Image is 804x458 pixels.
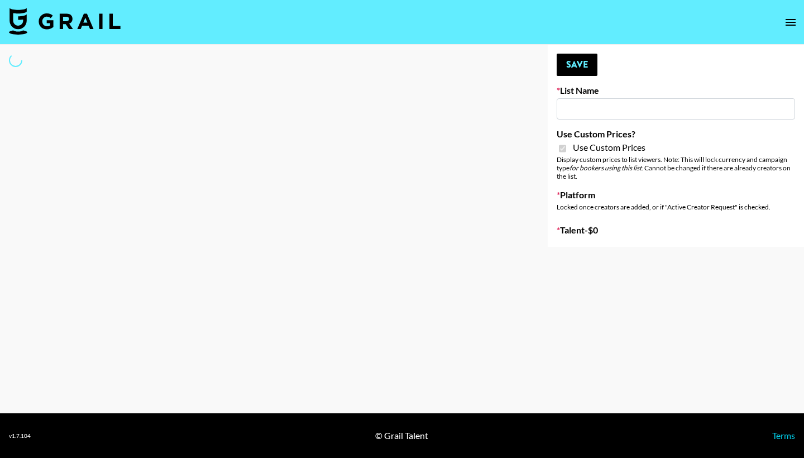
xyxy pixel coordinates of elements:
[557,54,597,76] button: Save
[557,128,795,140] label: Use Custom Prices?
[772,430,795,441] a: Terms
[9,8,121,35] img: Grail Talent
[779,11,802,34] button: open drawer
[573,142,645,153] span: Use Custom Prices
[569,164,642,172] em: for bookers using this list
[557,155,795,180] div: Display custom prices to list viewers. Note: This will lock currency and campaign type . Cannot b...
[9,432,31,440] div: v 1.7.104
[557,225,795,236] label: Talent - $ 0
[375,430,428,441] div: © Grail Talent
[557,85,795,96] label: List Name
[557,189,795,201] label: Platform
[557,203,795,211] div: Locked once creators are added, or if "Active Creator Request" is checked.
